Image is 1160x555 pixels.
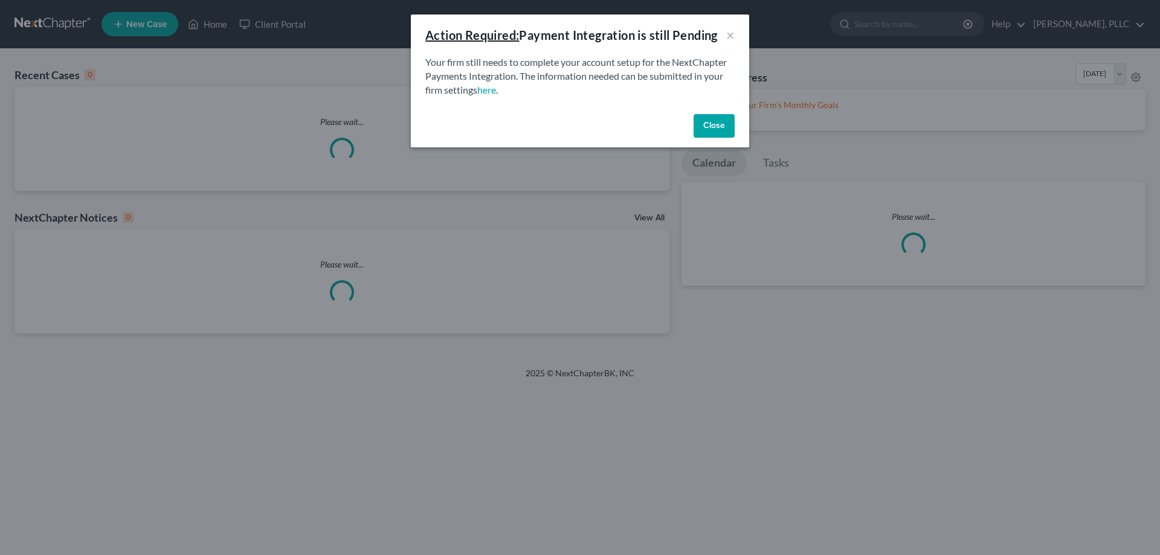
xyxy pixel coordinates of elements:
[425,56,735,97] p: Your firm still needs to complete your account setup for the NextChapter Payments Integration. Th...
[425,27,718,43] div: Payment Integration is still Pending
[726,28,735,42] button: ×
[477,84,496,95] a: here
[425,28,519,42] u: Action Required:
[694,114,735,138] button: Close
